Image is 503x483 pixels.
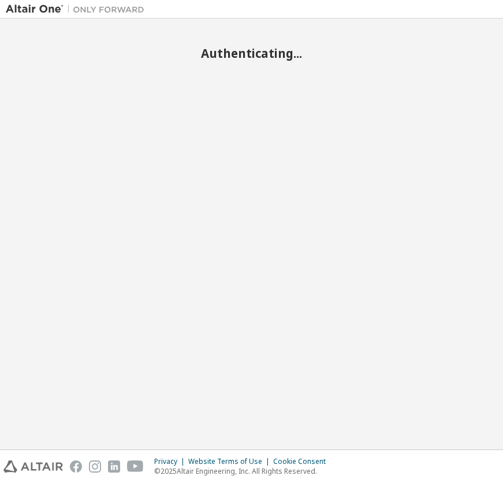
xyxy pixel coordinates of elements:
[188,457,273,466] div: Website Terms of Use
[3,460,63,473] img: altair_logo.svg
[127,460,144,473] img: youtube.svg
[6,3,150,15] img: Altair One
[273,457,333,466] div: Cookie Consent
[154,457,188,466] div: Privacy
[6,46,497,61] h2: Authenticating...
[89,460,101,473] img: instagram.svg
[70,460,82,473] img: facebook.svg
[108,460,120,473] img: linkedin.svg
[154,466,333,476] p: © 2025 Altair Engineering, Inc. All Rights Reserved.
